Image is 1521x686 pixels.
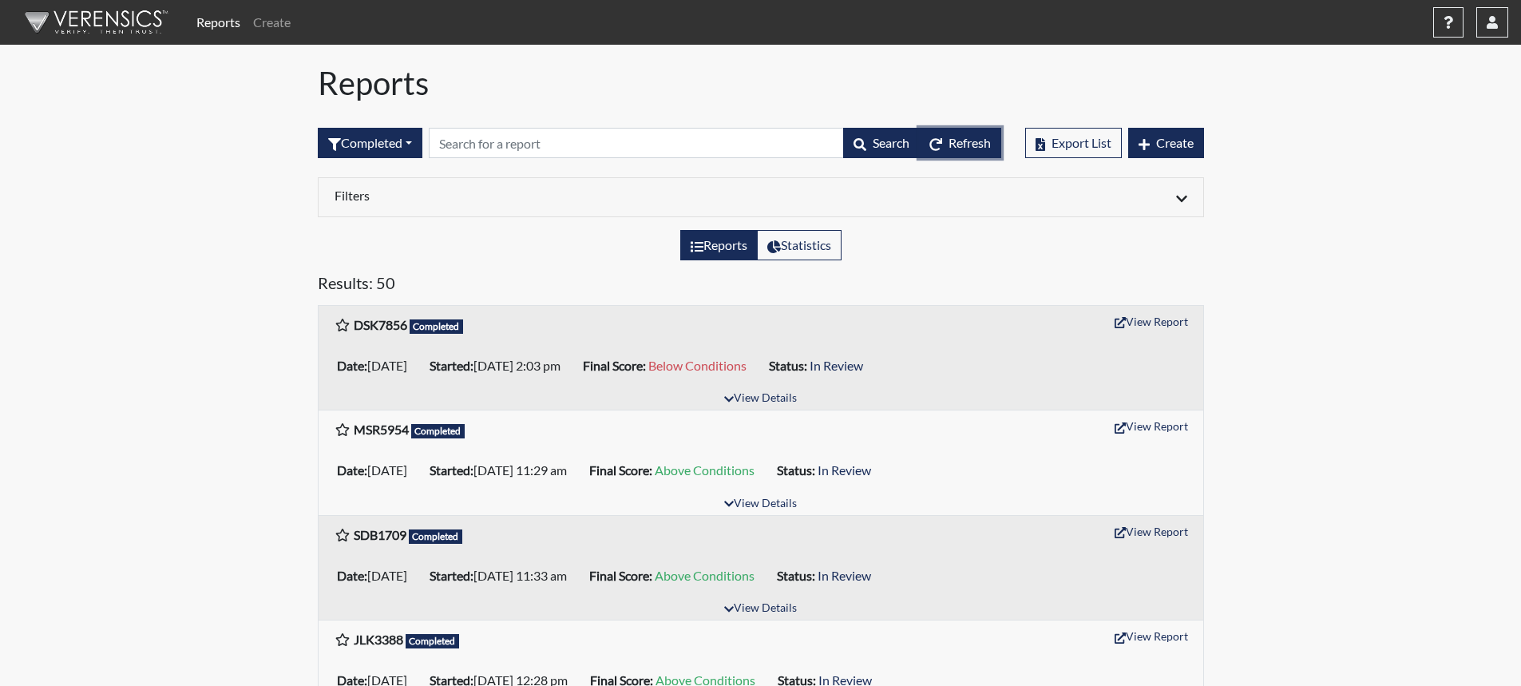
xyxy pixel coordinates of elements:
[411,424,465,438] span: Completed
[409,529,463,544] span: Completed
[430,568,473,583] b: Started:
[429,128,844,158] input: Search by Registration ID, Interview Number, or Investigation Name.
[318,64,1204,102] h1: Reports
[318,273,1204,299] h5: Results: 50
[777,462,815,478] b: Status:
[190,6,247,38] a: Reports
[1052,135,1111,150] span: Export List
[1025,128,1122,158] button: Export List
[655,462,755,478] span: Above Conditions
[423,458,583,483] li: [DATE] 11:29 am
[655,568,755,583] span: Above Conditions
[323,188,1199,207] div: Click to expand/collapse filters
[331,458,423,483] li: [DATE]
[247,6,297,38] a: Create
[757,230,842,260] label: View statistics about completed interviews
[717,494,804,515] button: View Details
[717,388,804,410] button: View Details
[777,568,815,583] b: Status:
[873,135,909,150] span: Search
[1128,128,1204,158] button: Create
[818,462,871,478] span: In Review
[843,128,920,158] button: Search
[583,358,646,373] b: Final Score:
[680,230,758,260] label: View the list of reports
[1107,519,1195,544] button: View Report
[337,358,367,373] b: Date:
[423,563,583,589] li: [DATE] 11:33 am
[430,462,473,478] b: Started:
[769,358,807,373] b: Status:
[354,317,407,332] b: DSK7856
[919,128,1001,158] button: Refresh
[335,188,749,203] h6: Filters
[949,135,991,150] span: Refresh
[810,358,863,373] span: In Review
[354,632,403,647] b: JLK3388
[318,128,422,158] div: Filter by interview status
[331,353,423,379] li: [DATE]
[410,319,464,334] span: Completed
[354,422,409,437] b: MSR5954
[318,128,422,158] button: Completed
[1107,309,1195,334] button: View Report
[1107,414,1195,438] button: View Report
[717,598,804,620] button: View Details
[406,634,460,648] span: Completed
[1156,135,1194,150] span: Create
[423,353,576,379] li: [DATE] 2:03 pm
[648,358,747,373] span: Below Conditions
[589,462,652,478] b: Final Score:
[818,568,871,583] span: In Review
[354,527,406,542] b: SDB1709
[337,568,367,583] b: Date:
[589,568,652,583] b: Final Score:
[337,462,367,478] b: Date:
[331,563,423,589] li: [DATE]
[1107,624,1195,648] button: View Report
[430,358,473,373] b: Started:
